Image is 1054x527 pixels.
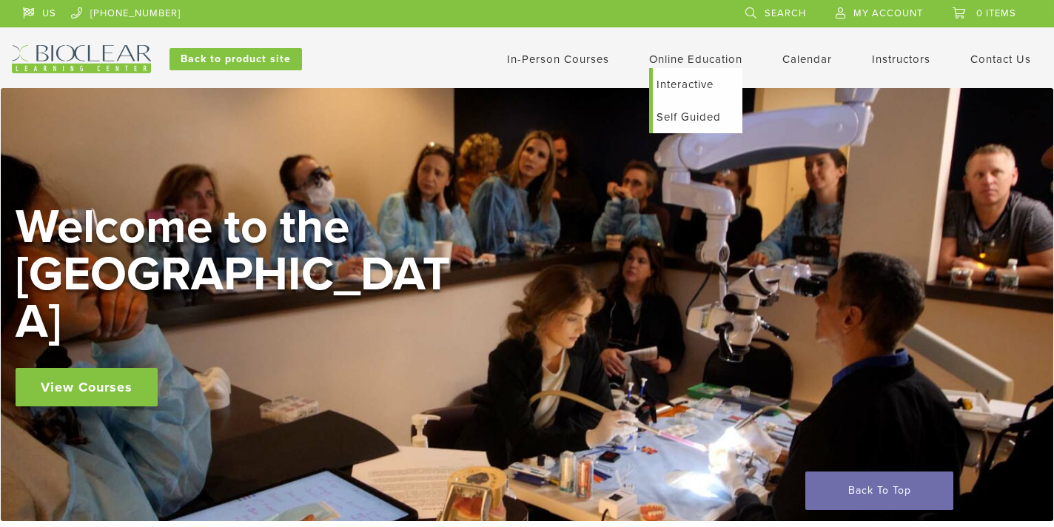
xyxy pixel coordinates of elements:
a: Back To Top [805,471,953,510]
a: Contact Us [970,53,1031,66]
a: Calendar [782,53,832,66]
span: My Account [853,7,923,19]
a: Back to product site [169,48,302,70]
h2: Welcome to the [GEOGRAPHIC_DATA] [16,204,460,346]
span: Search [765,7,806,19]
img: Bioclear [12,45,151,73]
a: In-Person Courses [507,53,609,66]
a: Self Guided [653,101,742,133]
a: View Courses [16,368,158,406]
a: Instructors [872,53,930,66]
a: Interactive [653,68,742,101]
span: 0 items [976,7,1016,19]
a: Online Education [649,53,742,66]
